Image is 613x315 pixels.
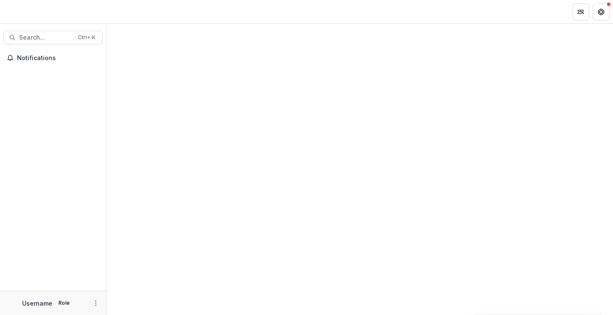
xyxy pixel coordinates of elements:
nav: breadcrumb [110,6,146,18]
button: Get Help [593,3,610,20]
p: Role [56,299,72,307]
p: Username [22,299,52,308]
button: More [91,298,101,308]
button: Partners [572,3,589,20]
div: Ctrl + K [76,33,97,42]
button: Search... [3,31,103,44]
span: Search... [19,34,73,41]
span: Notifications [17,55,99,62]
button: Notifications [3,51,103,65]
